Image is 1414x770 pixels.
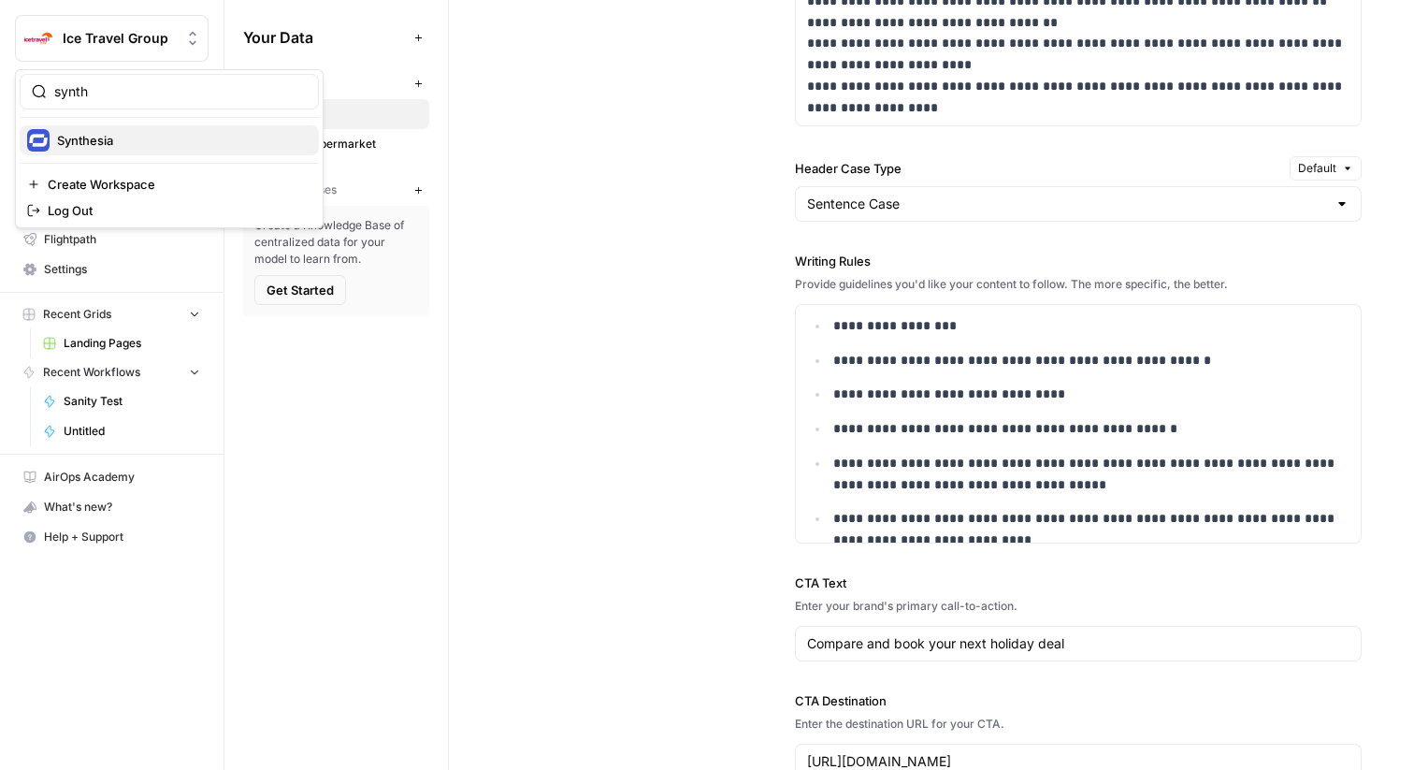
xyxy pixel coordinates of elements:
[1290,156,1362,181] button: Default
[44,231,200,248] span: Flightpath
[44,261,200,278] span: Settings
[267,281,334,299] span: Get Started
[20,171,319,197] a: Create Workspace
[795,159,1282,178] label: Header Case Type
[44,469,200,486] span: AirOps Academy
[272,106,421,123] span: IceLolly
[63,29,176,48] span: Ice Travel Group
[27,129,50,152] img: Synthesia Logo
[48,201,304,220] span: Log Out
[16,493,208,521] div: What's new?
[254,275,346,305] button: Get Started
[1298,160,1336,177] span: Default
[254,217,418,268] span: Create a Knowledge Base of centralized data for your model to learn from.
[795,276,1362,293] div: Provide guidelines you'd like your content to follow. The more specific, the better.
[35,416,209,446] a: Untitled
[35,386,209,416] a: Sanity Test
[15,522,209,552] button: Help + Support
[57,131,304,150] span: Synthesia
[15,15,209,62] button: Workspace: Ice Travel Group
[15,462,209,492] a: AirOps Academy
[43,364,140,381] span: Recent Workflows
[44,529,200,545] span: Help + Support
[795,691,1362,710] label: CTA Destination
[272,136,421,153] span: TravelSupermarket
[35,328,209,358] a: Landing Pages
[795,716,1362,733] div: Enter the destination URL for your CTA.
[22,22,55,55] img: Ice Travel Group Logo
[64,393,200,410] span: Sanity Test
[243,99,429,129] a: IceLolly
[64,335,200,352] span: Landing Pages
[795,574,1362,592] label: CTA Text
[15,300,209,328] button: Recent Grids
[54,82,307,101] input: Search Workspaces
[243,26,407,49] span: Your Data
[43,306,111,323] span: Recent Grids
[15,225,209,254] a: Flightpath
[243,129,429,159] a: TravelSupermarket
[807,634,1349,653] input: Gear up and get in the game with Sunday Soccer!
[807,195,1327,213] input: Sentence Case
[64,423,200,440] span: Untitled
[795,598,1362,615] div: Enter your brand's primary call-to-action.
[48,175,304,194] span: Create Workspace
[15,69,324,228] div: Workspace: Ice Travel Group
[15,492,209,522] button: What's new?
[15,358,209,386] button: Recent Workflows
[15,254,209,284] a: Settings
[20,197,319,224] a: Log Out
[795,252,1362,270] label: Writing Rules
